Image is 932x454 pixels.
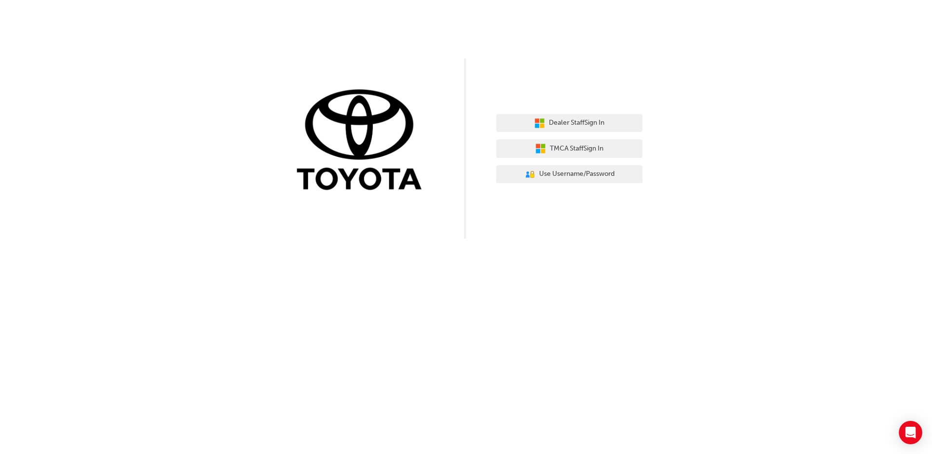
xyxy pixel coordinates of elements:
button: Dealer StaffSign In [496,114,642,132]
button: Use Username/Password [496,165,642,184]
span: TMCA Staff Sign In [550,143,603,154]
span: Use Username/Password [539,169,615,180]
button: TMCA StaffSign In [496,139,642,158]
span: Dealer Staff Sign In [549,117,604,129]
img: Trak [290,87,436,195]
div: Open Intercom Messenger [899,421,922,444]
